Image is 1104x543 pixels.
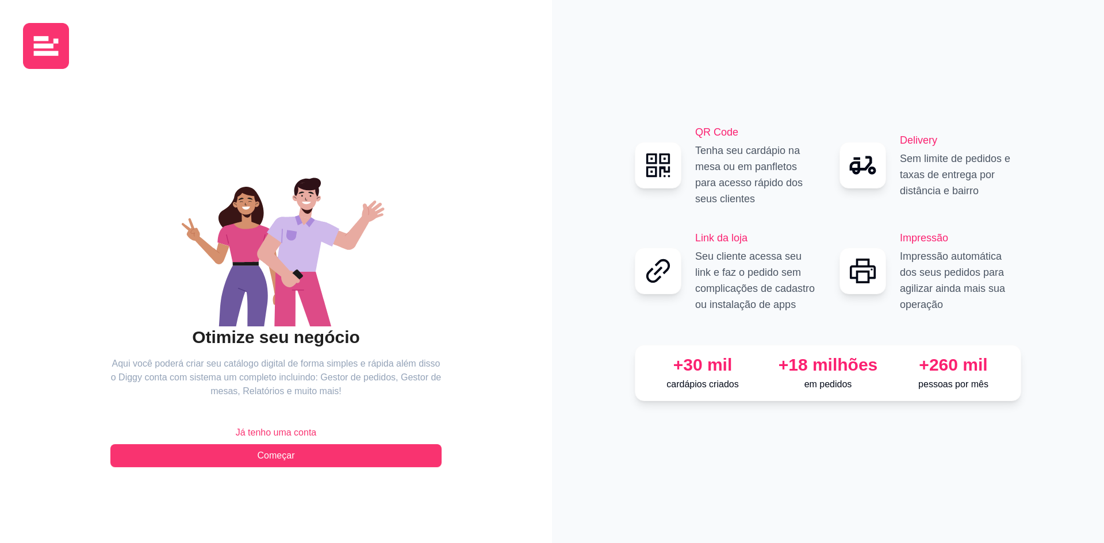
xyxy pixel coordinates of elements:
[645,378,761,391] p: cardápios criados
[895,378,1011,391] p: pessoas por mês
[258,449,295,463] span: Começar
[110,421,442,444] button: Já tenho uma conta
[110,154,442,326] div: animation
[110,357,442,398] article: Aqui você poderá criar seu catálogo digital de forma simples e rápida além disso o Diggy conta co...
[695,230,816,246] h2: Link da loja
[900,132,1021,148] h2: Delivery
[900,248,1021,313] p: Impressão automática dos seus pedidos para agilizar ainda mais sua operação
[110,444,442,467] button: Começar
[895,355,1011,375] div: +260 mil
[695,143,816,207] p: Tenha seu cardápio na mesa ou em panfletos para acesso rápido dos seus clientes
[900,230,1021,246] h2: Impressão
[23,23,69,69] img: logo
[770,355,886,375] div: +18 milhões
[770,378,886,391] p: em pedidos
[645,355,761,375] div: +30 mil
[110,326,442,348] h2: Otimize seu negócio
[695,124,816,140] h2: QR Code
[695,248,816,313] p: Seu cliente acessa seu link e faz o pedido sem complicações de cadastro ou instalação de apps
[900,151,1021,199] p: Sem limite de pedidos e taxas de entrega por distância e bairro
[236,426,317,440] span: Já tenho uma conta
